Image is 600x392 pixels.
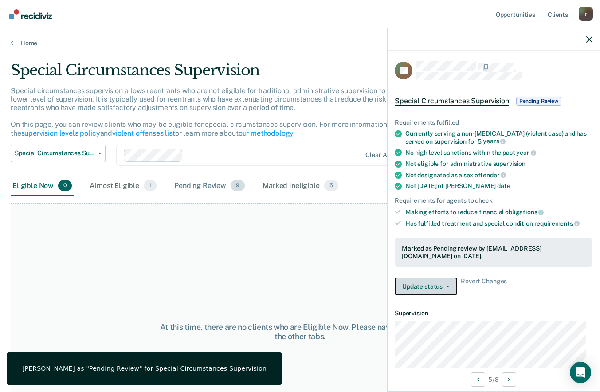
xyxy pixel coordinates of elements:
[405,130,592,145] div: Currently serving a non-[MEDICAL_DATA] (violent case) and has served on supervision for 5
[405,220,592,227] div: Has fulfilled treatment and special condition
[395,197,592,204] div: Requirements for agents to check
[324,180,338,192] span: 5
[9,9,52,19] img: Recidiviz
[239,129,294,137] a: our methodology
[395,97,509,106] span: Special Circumstances Supervision
[11,39,589,47] a: Home
[395,310,592,317] dt: Supervision
[579,7,593,21] button: Profile dropdown button
[516,149,536,156] span: year
[534,220,580,227] span: requirements
[395,278,457,295] button: Update status
[516,97,561,106] span: Pending Review
[231,180,245,192] span: 9
[493,160,525,167] span: supervision
[15,149,94,157] span: Special Circumstances Supervision
[388,87,600,115] div: Special Circumstances SupervisionPending Review
[58,180,72,192] span: 0
[22,365,267,372] div: [PERSON_NAME] as "Pending Review" for Special Circumstances Supervision
[497,182,510,189] span: date
[405,208,592,216] div: Making efforts to reduce financial
[471,372,485,387] button: Previous Opportunity
[405,149,592,157] div: No high level sanctions within the past
[112,129,175,137] a: violent offenses list
[11,176,74,196] div: Eligible Now
[88,176,158,196] div: Almost Eligible
[365,151,403,159] div: Clear agents
[570,362,591,383] div: Open Intercom Messenger
[261,176,340,196] div: Marked Ineligible
[502,372,516,387] button: Next Opportunity
[475,172,506,179] span: offender
[11,86,446,137] p: Special circumstances supervision allows reentrants who are not eligible for traditional administ...
[173,176,247,196] div: Pending Review
[144,180,157,192] span: 1
[405,160,592,168] div: Not eligible for administrative
[405,182,592,190] div: Not [DATE] of [PERSON_NAME]
[505,208,544,216] span: obligations
[579,7,593,21] div: r
[11,61,461,86] div: Special Circumstances Supervision
[395,119,592,126] div: Requirements fulfilled
[405,171,592,179] div: Not designated as a sex
[21,129,100,137] a: supervision levels policy
[388,368,600,391] div: 5 / 8
[483,137,506,145] span: years
[402,245,585,260] div: Marked as Pending review by [EMAIL_ADDRESS][DOMAIN_NAME] on [DATE].
[461,278,507,295] span: Revert Changes
[156,322,445,341] div: At this time, there are no clients who are Eligible Now. Please navigate to one of the other tabs.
